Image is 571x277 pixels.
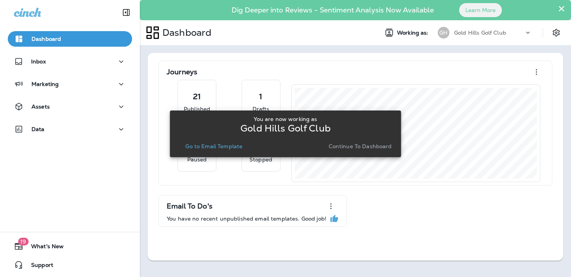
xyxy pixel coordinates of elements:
[254,116,317,122] p: You are now working as
[185,143,242,149] p: Go to Email Template
[329,143,392,149] p: Continue to Dashboard
[438,27,449,39] div: GH
[397,30,430,36] span: Working as:
[240,125,331,131] p: Gold Hills Golf Club
[167,68,197,76] p: Journeys
[8,99,132,114] button: Assets
[18,238,28,245] span: 19
[454,30,506,36] p: Gold Hills Golf Club
[8,238,132,254] button: 19What's New
[549,26,563,40] button: Settings
[8,257,132,273] button: Support
[31,103,50,110] p: Assets
[459,3,502,17] button: Learn More
[31,58,46,65] p: Inbox
[8,31,132,47] button: Dashboard
[326,141,395,152] button: Continue to Dashboard
[31,126,45,132] p: Data
[167,202,212,210] p: Email To Do's
[23,262,53,271] span: Support
[23,243,64,252] span: What's New
[31,36,61,42] p: Dashboard
[115,5,137,20] button: Collapse Sidebar
[167,216,326,222] p: You have no recent unpublished email templates. Good job!
[8,76,132,92] button: Marketing
[8,54,132,69] button: Inbox
[182,141,245,152] button: Go to Email Template
[558,2,565,15] button: Close
[159,27,211,39] p: Dashboard
[31,81,59,87] p: Marketing
[8,121,132,137] button: Data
